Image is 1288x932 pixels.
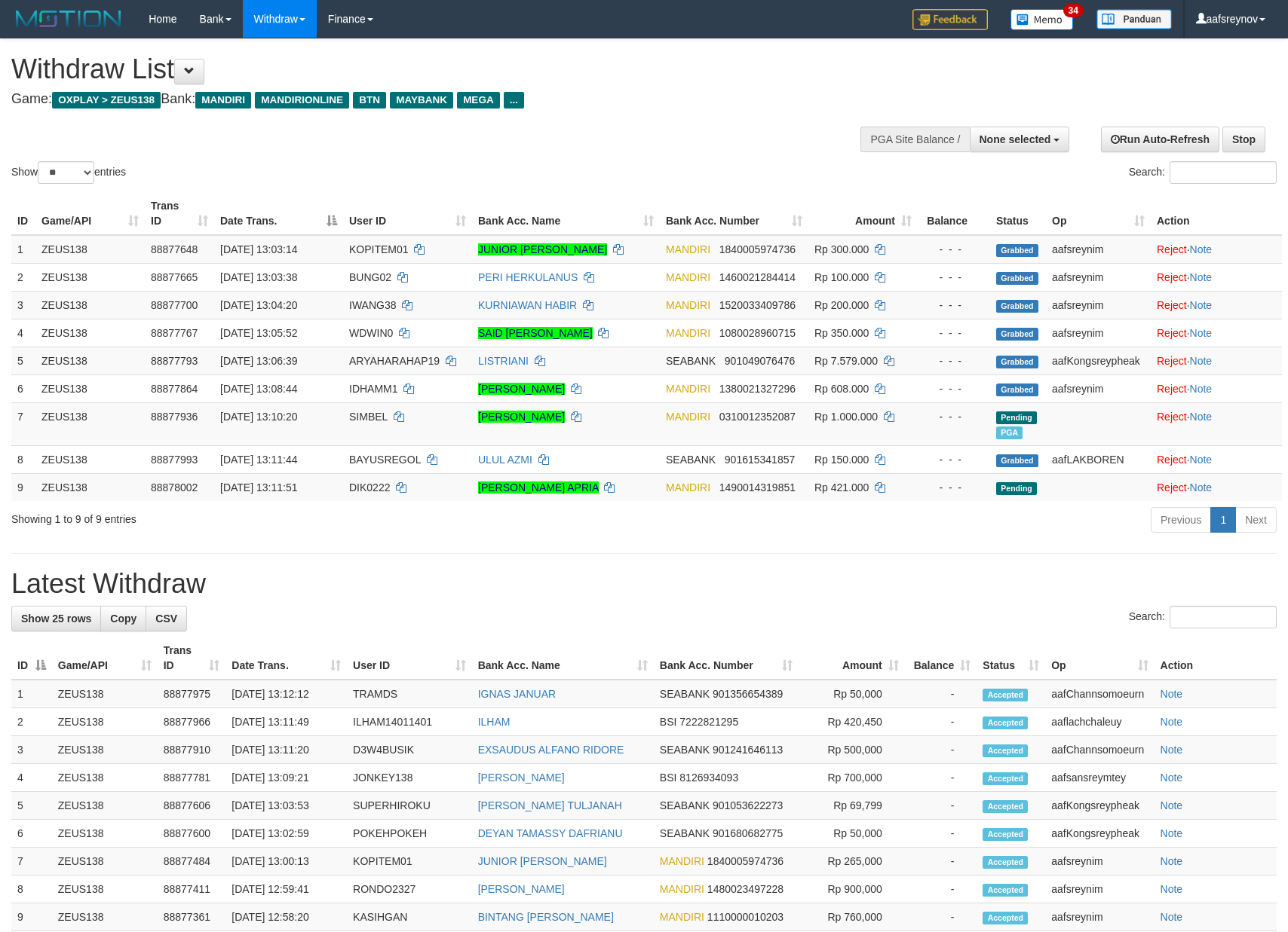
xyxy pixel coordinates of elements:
[814,454,869,466] span: Rp 150.000
[349,299,397,311] span: IWANG38
[151,481,198,494] span: 88878002
[905,680,977,708] td: -
[719,327,796,339] span: Copy 1080028960715 to clipboard
[1157,327,1187,339] a: Reject
[660,772,677,784] span: BSI
[11,374,35,402] td: 6
[11,848,52,875] td: 7
[905,848,977,875] td: -
[11,820,52,848] td: 6
[912,9,988,30] img: Feedback.jpg
[225,792,347,820] td: [DATE] 13:03:53
[11,637,52,680] th: ID: activate to sort column descending
[195,92,251,108] span: MANDIRI
[1046,374,1151,402] td: aafsreynim
[996,272,1038,285] span: Grabbed
[996,426,1023,439] span: Marked by aafsolysreylen
[478,855,607,867] a: JUNIOR [PERSON_NAME]
[719,383,796,395] span: Copy 1380021327296 to clipboard
[1155,637,1277,680] th: Action
[713,799,783,811] span: Copy 901053622273 to clipboard
[478,327,593,339] a: SAID [PERSON_NAME]
[343,192,472,235] th: User ID: activate to sort column ascending
[1157,454,1187,466] a: Reject
[1190,327,1213,339] a: Note
[151,411,198,423] span: 88877936
[151,383,198,395] span: 88877864
[225,637,347,680] th: Date Trans.: activate to sort column ascending
[11,161,126,184] label: Show entries
[1161,827,1183,839] a: Note
[666,454,716,466] span: SEABANK
[1045,764,1154,792] td: aafsansreymtey
[679,716,738,728] span: Copy 7222821295 to clipboard
[799,680,905,708] td: Rp 50,000
[158,764,226,792] td: 88877781
[478,688,556,700] a: IGNAS JANUAR
[11,319,35,347] td: 4
[52,820,158,848] td: ZEUS138
[347,764,472,792] td: JONKEY138
[814,355,878,367] span: Rp 7.579.000
[11,606,101,631] a: Show 25 rows
[478,243,607,255] a: JUNIOR [PERSON_NAME]
[478,744,624,756] a: EXSAUDUS ALFANO RIDORE
[1190,271,1213,283] a: Note
[225,875,347,903] td: [DATE] 12:59:41
[1161,772,1183,784] a: Note
[478,911,614,923] a: BINTANG [PERSON_NAME]
[983,689,1028,701] span: Accepted
[349,481,390,494] span: DIK0222
[1046,192,1151,235] th: Op: activate to sort column ascending
[666,355,716,367] span: SEABANK
[1046,291,1151,319] td: aafsreynim
[1170,161,1277,184] input: Search:
[35,235,145,264] td: ZEUS138
[349,355,440,367] span: ARYAHARAHAP19
[220,383,297,395] span: [DATE] 13:08:44
[924,353,984,368] div: - - -
[11,792,52,820] td: 5
[924,270,984,285] div: - - -
[220,481,297,494] span: [DATE] 13:11:51
[35,445,145,473] td: ZEUS138
[924,381,984,396] div: - - -
[980,133,1051,145] span: None selected
[347,680,472,708] td: TRAMDS
[660,744,710,756] span: SEABANK
[457,92,500,108] span: MEGA
[1046,235,1151,264] td: aafsreynim
[1151,402,1282,445] td: ·
[725,454,795,466] span: Copy 901615341857 to clipboard
[11,764,52,792] td: 4
[666,481,710,494] span: MANDIRI
[504,92,524,108] span: ...
[1046,445,1151,473] td: aafLAKBOREN
[11,8,126,30] img: MOTION_logo.png
[713,827,783,839] span: Copy 901680682775 to clipboard
[924,325,984,341] div: - - -
[996,383,1038,396] span: Grabbed
[654,637,799,680] th: Bank Acc. Number: activate to sort column ascending
[1045,736,1154,764] td: aafChannsomoeurn
[660,192,808,235] th: Bank Acc. Number: activate to sort column ascending
[145,192,214,235] th: Trans ID: activate to sort column ascending
[478,827,623,839] a: DEYAN TAMASSY DAFRIANU
[1151,347,1282,374] td: ·
[1161,688,1183,700] a: Note
[1045,820,1154,848] td: aafKongsreypheak
[1235,507,1277,533] a: Next
[11,736,52,764] td: 3
[11,92,844,107] h4: Game: Bank:
[799,736,905,764] td: Rp 500,000
[1157,481,1187,494] a: Reject
[996,411,1037,424] span: Pending
[52,848,158,875] td: ZEUS138
[666,243,710,255] span: MANDIRI
[220,355,297,367] span: [DATE] 13:06:39
[996,328,1038,341] span: Grabbed
[1161,911,1183,923] a: Note
[1170,606,1277,628] input: Search:
[814,299,869,311] span: Rp 200.000
[158,820,226,848] td: 88877600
